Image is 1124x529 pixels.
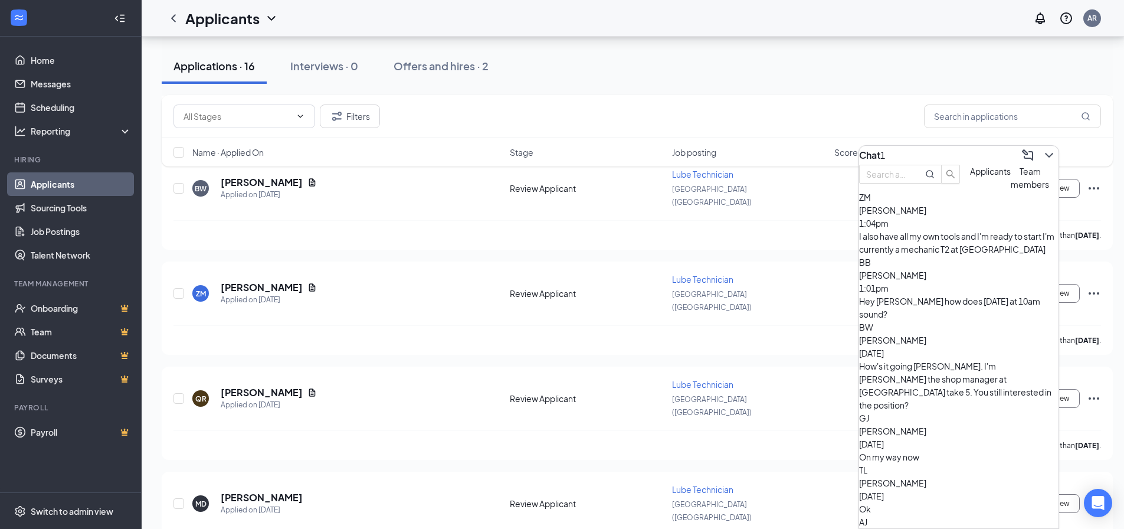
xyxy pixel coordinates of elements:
[221,189,317,201] div: Applied on [DATE]
[510,146,533,158] span: Stage
[859,502,1059,515] div: Ok
[859,230,1059,256] div: I also have all my own tools and I'm ready to start I'm currently a mechanic T2 at [GEOGRAPHIC_DATA]
[14,125,26,137] svg: Analysis
[859,439,884,449] span: [DATE]
[1033,11,1047,25] svg: Notifications
[31,125,132,137] div: Reporting
[296,112,305,121] svg: ChevronDown
[672,185,752,207] span: [GEOGRAPHIC_DATA] ([GEOGRAPHIC_DATA])
[859,360,1059,412] div: How's it going [PERSON_NAME]. I'm [PERSON_NAME] the shop manager at [GEOGRAPHIC_DATA] take 5. You...
[1087,286,1101,301] svg: Ellipses
[859,348,884,358] span: [DATE]
[672,274,733,285] span: Lube Technician
[1075,441,1099,450] b: [DATE]
[672,290,752,312] span: [GEOGRAPHIC_DATA] ([GEOGRAPHIC_DATA])
[1087,391,1101,406] svg: Ellipses
[1087,181,1101,195] svg: Ellipses
[221,176,303,189] h5: [PERSON_NAME]
[221,491,303,504] h5: [PERSON_NAME]
[1084,489,1112,517] div: Open Intercom Messenger
[307,283,317,292] svg: Document
[859,412,1059,424] div: GJ
[1075,336,1099,345] b: [DATE]
[31,220,132,243] a: Job Postings
[13,12,25,24] svg: WorkstreamLogo
[31,72,132,96] a: Messages
[880,149,885,162] div: 1
[31,196,132,220] a: Sourcing Tools
[859,478,926,488] span: [PERSON_NAME]
[924,105,1101,128] input: Search in applications
[672,484,733,495] span: Lube Technician
[195,394,207,404] div: QR
[1018,146,1037,165] button: ComposeMessage
[925,169,935,179] svg: MagnifyingGlass
[672,146,716,158] span: Job posting
[1021,148,1035,162] svg: ComposeMessage
[859,218,889,228] span: 1:04pm
[510,393,665,404] div: Review Applicant
[264,11,278,25] svg: ChevronDown
[859,149,880,162] h3: Chat
[221,281,303,294] h5: [PERSON_NAME]
[330,109,344,123] svg: Filter
[834,146,858,158] span: Score
[31,48,132,72] a: Home
[221,504,303,516] div: Applied on [DATE]
[672,379,733,390] span: Lube Technician
[31,296,132,320] a: OnboardingCrown
[672,395,752,417] span: [GEOGRAPHIC_DATA] ([GEOGRAPHIC_DATA])
[31,367,132,391] a: SurveysCrown
[859,463,1059,476] div: TL
[859,283,889,293] span: 1:01pm
[307,388,317,397] svg: Document
[859,450,1059,463] div: On my way now
[859,295,1059,321] div: Hey [PERSON_NAME] how does [DATE] at 10am sound?
[31,344,132,367] a: DocumentsCrown
[221,386,303,399] h5: [PERSON_NAME]
[1075,231,1099,240] b: [DATE]
[31,320,132,344] a: TeamCrown
[290,58,358,73] div: Interviews · 0
[31,243,132,267] a: Talent Network
[185,8,260,28] h1: Applicants
[14,403,129,413] div: Payroll
[14,505,26,517] svg: Settings
[1042,148,1056,162] svg: ChevronDown
[510,182,665,194] div: Review Applicant
[970,166,1011,177] span: Applicants
[14,279,129,289] div: Team Management
[510,498,665,510] div: Review Applicant
[394,58,489,73] div: Offers and hires · 2
[31,96,132,119] a: Scheduling
[941,165,960,184] button: search
[221,399,317,411] div: Applied on [DATE]
[859,205,926,215] span: [PERSON_NAME]
[942,169,959,179] span: search
[510,288,665,299] div: Review Applicant
[196,289,206,299] div: ZM
[866,168,909,181] input: Search applicant
[1040,146,1059,165] button: ChevronDown
[31,172,132,196] a: Applicants
[31,505,113,517] div: Switch to admin view
[1059,11,1073,25] svg: QuestionInfo
[1081,112,1090,121] svg: MagnifyingGlass
[859,270,926,280] span: [PERSON_NAME]
[859,426,926,436] span: [PERSON_NAME]
[1087,13,1097,23] div: AR
[859,335,926,345] span: [PERSON_NAME]
[859,515,1059,528] div: AJ
[14,155,129,165] div: Hiring
[173,58,255,73] div: Applications · 16
[195,499,207,509] div: MD
[859,256,1059,269] div: BB
[672,500,752,522] span: [GEOGRAPHIC_DATA] ([GEOGRAPHIC_DATA])
[859,491,884,501] span: [DATE]
[195,184,207,194] div: BW
[221,294,317,306] div: Applied on [DATE]
[1011,166,1049,190] span: Team members
[166,11,181,25] svg: ChevronLeft
[114,12,126,24] svg: Collapse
